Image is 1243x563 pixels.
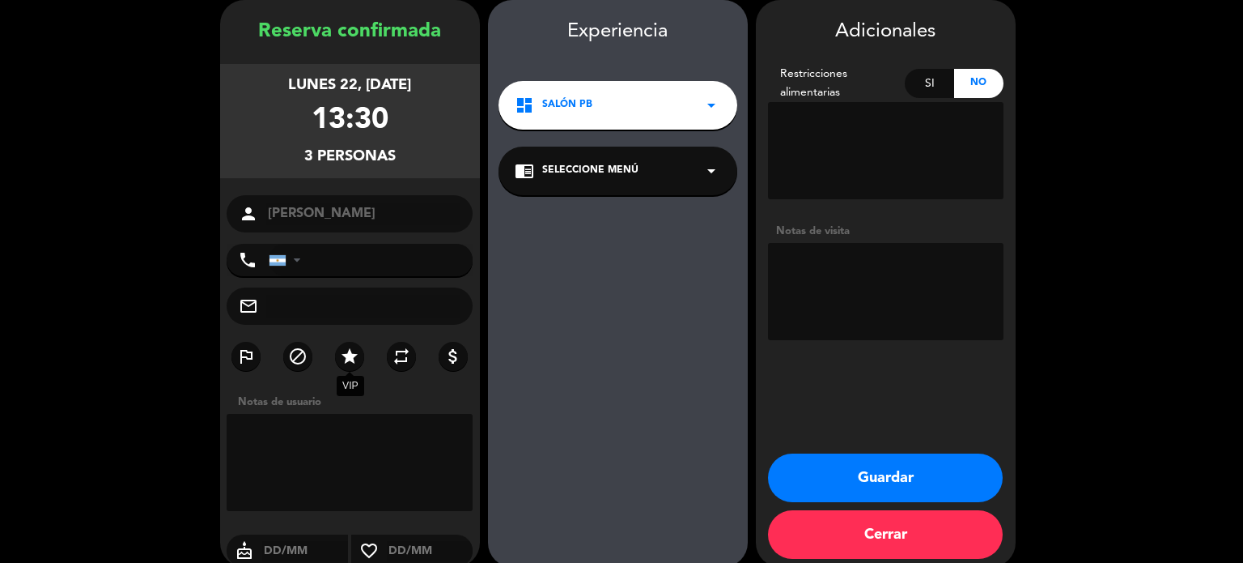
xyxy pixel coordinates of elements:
[488,16,748,48] div: Experiencia
[269,245,307,275] div: Argentina: +54
[702,161,721,181] i: arrow_drop_down
[387,541,473,561] input: DD/MM
[337,376,364,396] div: VIP
[288,347,308,366] i: block
[443,347,463,366] i: attach_money
[351,541,387,561] i: favorite_border
[768,16,1003,48] div: Adicionales
[312,97,388,145] div: 13:30
[905,69,954,98] div: Si
[220,16,480,48] div: Reserva confirmada
[262,541,349,561] input: DD/MM
[954,69,1003,98] div: No
[768,510,1003,559] button: Cerrar
[392,347,411,366] i: repeat
[238,250,257,270] i: phone
[288,74,411,97] div: lunes 22, [DATE]
[702,96,721,115] i: arrow_drop_down
[304,145,396,168] div: 3 personas
[542,97,592,113] span: SALÓN PB
[768,223,1003,240] div: Notas de visita
[239,296,258,316] i: mail_outline
[515,161,534,181] i: chrome_reader_mode
[542,163,638,179] span: Seleccione Menú
[340,347,359,366] i: star
[230,394,480,411] div: Notas de usuario
[236,347,256,366] i: outlined_flag
[239,204,258,224] i: person
[227,541,262,561] i: cake
[768,454,1003,502] button: Guardar
[515,96,534,115] i: dashboard
[768,65,906,102] div: Restricciones alimentarias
